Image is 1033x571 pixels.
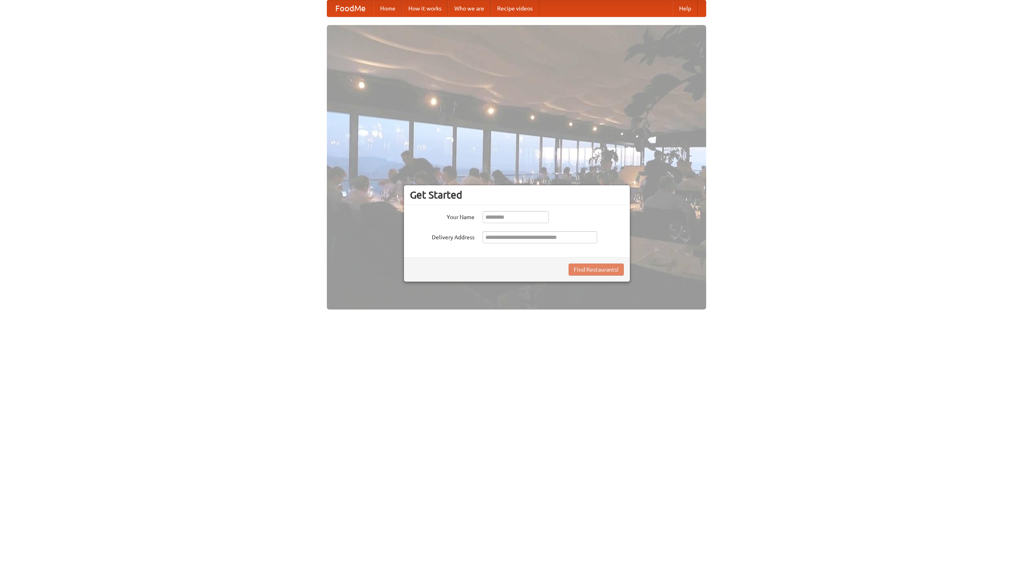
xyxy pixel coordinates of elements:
a: How it works [402,0,448,17]
a: Home [374,0,402,17]
a: Who we are [448,0,491,17]
a: Recipe videos [491,0,539,17]
button: Find Restaurants! [569,264,624,276]
a: FoodMe [327,0,374,17]
label: Your Name [410,211,475,221]
h3: Get Started [410,189,624,201]
label: Delivery Address [410,231,475,241]
a: Help [673,0,698,17]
